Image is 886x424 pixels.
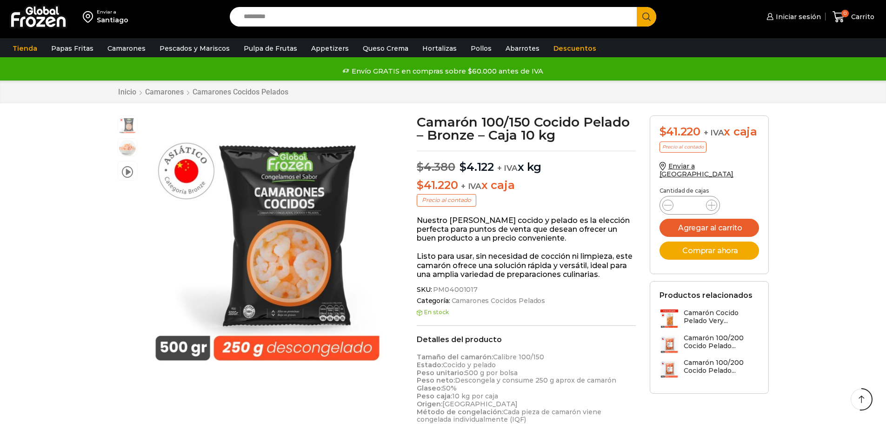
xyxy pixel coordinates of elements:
[358,40,413,57] a: Queso Crema
[8,40,42,57] a: Tienda
[418,40,461,57] a: Hortalizas
[460,160,466,174] span: $
[417,286,636,294] span: SKU:
[549,40,601,57] a: Descuentos
[660,162,734,178] a: Enviar a [GEOGRAPHIC_DATA]
[417,400,442,408] strong: Origen:
[47,40,98,57] a: Papas Fritas
[684,359,759,375] h3: Camarón 100/200 Cocido Pelado...
[417,369,465,377] strong: Peso unitario:
[660,125,666,138] span: $
[684,309,759,325] h3: Camarón Cocido Pelado Very...
[684,334,759,350] h3: Camarón 100/200 Cocido Pelado...
[97,15,128,25] div: Santiago
[660,242,759,260] button: Comprar ahora
[432,286,478,294] span: PM04001017
[417,252,636,279] p: Listo para usar, sin necesidad de cocción ni limpieza, este camarón ofrece una solución rápida y ...
[417,160,455,174] bdi: 4.380
[417,178,424,192] span: $
[97,9,128,15] div: Enviar a
[660,291,753,300] h2: Productos relacionados
[417,353,493,361] strong: Tamaño del camarón:
[417,408,503,416] strong: Método de congelación:
[83,9,97,25] img: address-field-icon.svg
[417,194,476,206] p: Precio al contado
[417,361,443,369] strong: Estado:
[660,141,706,153] p: Precio al contado
[118,116,137,135] span: Camarón 100/150 Cocido Pelado
[501,40,544,57] a: Abarrotes
[660,125,759,139] div: x caja
[239,40,302,57] a: Pulpa de Frutas
[417,297,636,305] span: Categoría:
[450,297,546,305] a: Camarones Cocidos Pelados
[417,151,636,174] p: x kg
[660,334,759,354] a: Camarón 100/200 Cocido Pelado...
[660,219,759,237] button: Agregar al carrito
[764,7,821,26] a: Iniciar sesión
[417,178,458,192] bdi: 41.220
[417,376,455,384] strong: Peso neto:
[417,392,452,400] strong: Peso caja:
[118,87,289,96] nav: Breadcrumb
[461,182,481,191] span: + IVA
[660,125,700,138] bdi: 41.220
[192,87,289,96] a: Camarones Cocidos Pelados
[417,179,636,192] p: x caja
[830,6,877,28] a: 0 Carrito
[466,40,496,57] a: Pollos
[660,359,759,379] a: Camarón 100/200 Cocido Pelado...
[773,12,821,21] span: Iniciar sesión
[155,40,234,57] a: Pescados y Mariscos
[417,115,636,141] h1: Camarón 100/150 Cocido Pelado – Bronze – Caja 10 kg
[841,10,849,17] span: 0
[417,353,636,424] p: Calibre 100/150 Cocido y pelado 500 g por bolsa Descongela y consume 250 g aprox de camarón 50% 1...
[849,12,874,21] span: Carrito
[306,40,353,57] a: Appetizers
[417,309,636,316] p: En stock
[660,309,759,329] a: Camarón Cocido Pelado Very...
[417,160,424,174] span: $
[118,139,137,157] span: 100-150
[118,87,137,96] a: Inicio
[145,87,184,96] a: Camarones
[417,384,442,392] strong: Glaseo:
[417,335,636,344] h2: Detalles del producto
[704,128,724,137] span: + IVA
[660,188,759,194] p: Cantidad de cajas
[497,163,518,173] span: + IVA
[637,7,656,27] button: Search button
[460,160,494,174] bdi: 4.122
[417,216,636,243] p: Nuestro [PERSON_NAME] cocido y pelado es la elección perfecta para puntos de venta que desean ofr...
[103,40,150,57] a: Camarones
[681,199,699,212] input: Product quantity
